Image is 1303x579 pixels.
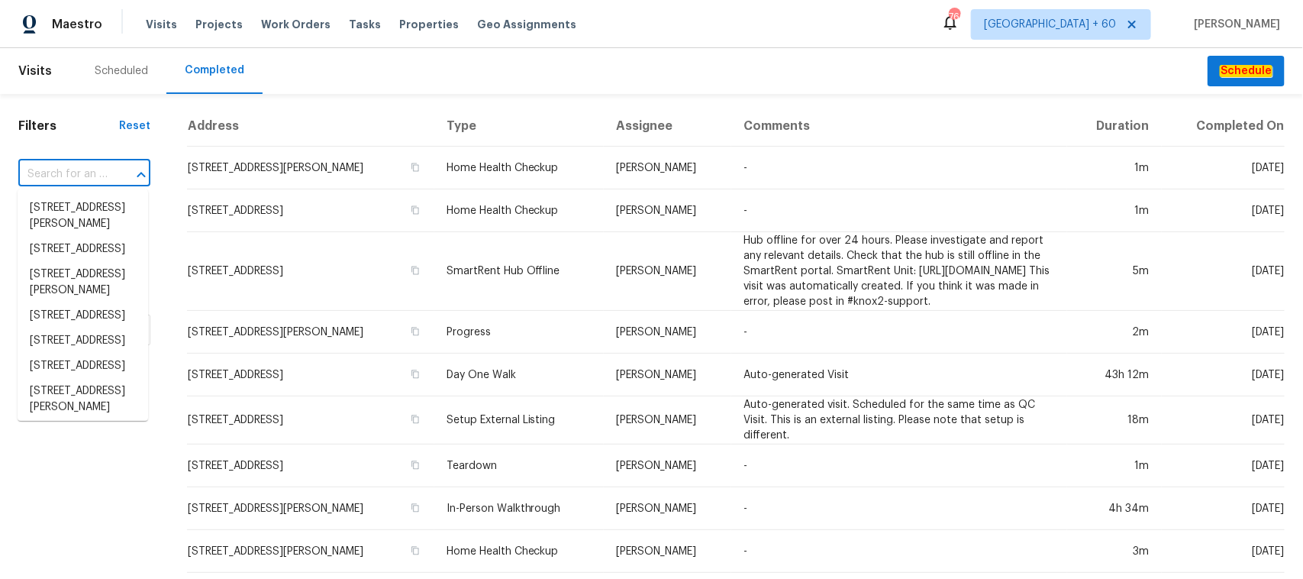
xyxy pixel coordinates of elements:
[408,501,422,515] button: Copy Address
[434,311,604,354] td: Progress
[187,106,434,147] th: Address
[1162,530,1285,573] td: [DATE]
[1162,189,1285,232] td: [DATE]
[195,17,243,32] span: Projects
[604,354,731,396] td: [PERSON_NAME]
[604,232,731,311] td: [PERSON_NAME]
[1208,56,1285,87] button: Schedule
[604,147,731,189] td: [PERSON_NAME]
[949,9,960,24] div: 766
[18,54,52,88] span: Visits
[1067,530,1161,573] td: 3m
[1067,147,1161,189] td: 1m
[731,354,1067,396] td: Auto-generated Visit
[434,147,604,189] td: Home Health Checkup
[731,189,1067,232] td: -
[187,530,434,573] td: [STREET_ADDRESS][PERSON_NAME]
[408,264,422,277] button: Copy Address
[261,17,331,32] span: Work Orders
[1067,106,1161,147] th: Duration
[434,396,604,445] td: Setup External Listing
[187,445,434,487] td: [STREET_ADDRESS]
[1220,65,1272,77] em: Schedule
[604,311,731,354] td: [PERSON_NAME]
[731,311,1067,354] td: -
[95,63,148,79] div: Scheduled
[731,487,1067,530] td: -
[434,232,604,311] td: SmartRent Hub Offline
[1162,311,1285,354] td: [DATE]
[18,118,119,134] h1: Filters
[18,196,148,237] li: [STREET_ADDRESS][PERSON_NAME]
[119,118,150,134] div: Reset
[185,63,244,78] div: Completed
[1067,445,1161,487] td: 1m
[434,487,604,530] td: In-Person Walkthrough
[187,147,434,189] td: [STREET_ADDRESS][PERSON_NAME]
[604,106,731,147] th: Assignee
[434,354,604,396] td: Day One Walk
[408,160,422,174] button: Copy Address
[1188,17,1280,32] span: [PERSON_NAME]
[349,19,381,30] span: Tasks
[1162,396,1285,445] td: [DATE]
[187,487,434,530] td: [STREET_ADDRESS][PERSON_NAME]
[187,189,434,232] td: [STREET_ADDRESS]
[187,396,434,445] td: [STREET_ADDRESS]
[1162,106,1285,147] th: Completed On
[604,530,731,573] td: [PERSON_NAME]
[434,189,604,232] td: Home Health Checkup
[408,544,422,558] button: Copy Address
[604,396,731,445] td: [PERSON_NAME]
[604,445,731,487] td: [PERSON_NAME]
[52,17,102,32] span: Maestro
[18,237,148,262] li: [STREET_ADDRESS]
[408,367,422,381] button: Copy Address
[1162,487,1285,530] td: [DATE]
[1162,232,1285,311] td: [DATE]
[1067,189,1161,232] td: 1m
[1067,396,1161,445] td: 18m
[984,17,1116,32] span: [GEOGRAPHIC_DATA] + 60
[408,412,422,426] button: Copy Address
[434,106,604,147] th: Type
[1162,147,1285,189] td: [DATE]
[1067,487,1161,530] td: 4h 34m
[477,17,576,32] span: Geo Assignments
[408,458,422,472] button: Copy Address
[408,203,422,217] button: Copy Address
[604,189,731,232] td: [PERSON_NAME]
[399,17,459,32] span: Properties
[18,328,148,354] li: [STREET_ADDRESS]
[187,232,434,311] td: [STREET_ADDRESS]
[731,530,1067,573] td: -
[1067,311,1161,354] td: 2m
[604,487,731,530] td: [PERSON_NAME]
[18,303,148,328] li: [STREET_ADDRESS]
[187,354,434,396] td: [STREET_ADDRESS]
[146,17,177,32] span: Visits
[434,530,604,573] td: Home Health Checkup
[187,311,434,354] td: [STREET_ADDRESS][PERSON_NAME]
[434,445,604,487] td: Teardown
[131,164,152,186] button: Close
[731,106,1067,147] th: Comments
[731,147,1067,189] td: -
[18,379,148,420] li: [STREET_ADDRESS][PERSON_NAME]
[18,262,148,303] li: [STREET_ADDRESS][PERSON_NAME]
[18,420,148,445] li: [STREET_ADDRESS]
[1162,354,1285,396] td: [DATE]
[1067,232,1161,311] td: 5m
[1162,445,1285,487] td: [DATE]
[731,445,1067,487] td: -
[731,396,1067,445] td: Auto-generated visit. Scheduled for the same time as QC Visit. This is an external listing. Pleas...
[18,354,148,379] li: [STREET_ADDRESS]
[408,325,422,338] button: Copy Address
[1067,354,1161,396] td: 43h 12m
[18,163,108,186] input: Search for an address...
[731,232,1067,311] td: Hub offline for over 24 hours. Please investigate and report any relevant details. Check that the...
